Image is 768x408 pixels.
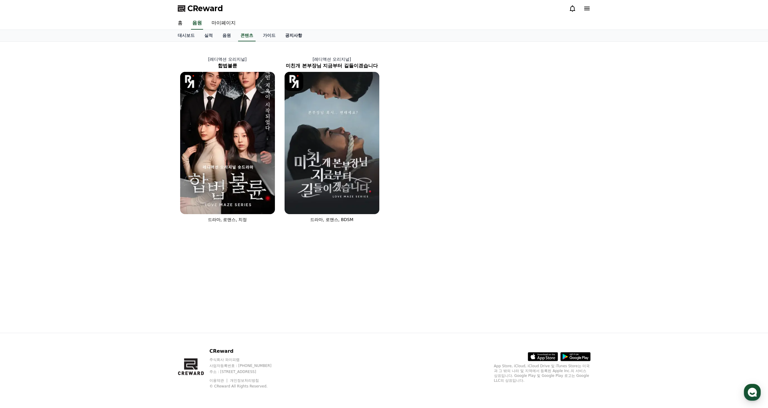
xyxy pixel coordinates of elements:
[209,378,228,383] a: 이용약관
[218,30,236,41] a: 음원
[175,56,280,62] p: [레디액션 오리지널]
[55,201,62,206] span: 대화
[180,72,199,91] img: [object Object] Logo
[40,191,78,207] a: 대화
[2,191,40,207] a: 홈
[494,364,591,383] p: App Store, iCloud, iCloud Drive 및 iTunes Store는 미국과 그 밖의 나라 및 지역에서 등록된 Apple Inc.의 서비스 상표입니다. Goo...
[78,191,116,207] a: 설정
[209,348,283,355] p: CReward
[199,30,218,41] a: 실적
[207,17,241,30] a: 마이페이지
[19,201,23,205] span: 홈
[238,30,256,41] a: 콘텐츠
[175,51,280,227] a: [레디액션 오리지널] 합법불륜 합법불륜 [object Object] Logo 드라마, 로맨스, 치정
[209,369,283,374] p: 주소 : [STREET_ADDRESS]
[310,217,353,222] span: 드라마, 로맨스, BDSM
[230,378,259,383] a: 개인정보처리방침
[208,217,247,222] span: 드라마, 로맨스, 치정
[173,30,199,41] a: 대시보드
[173,17,187,30] a: 홈
[280,56,384,62] p: [레디액션 오리지널]
[209,357,283,362] p: 주식회사 와이피랩
[178,4,223,13] a: CReward
[285,72,379,214] img: 미친개 본부장님 지금부터 길들이겠습니다
[191,17,203,30] a: 음원
[175,62,280,69] h2: 합법불륜
[258,30,280,41] a: 가이드
[93,201,100,205] span: 설정
[280,51,384,227] a: [레디액션 오리지널] 미친개 본부장님 지금부터 길들이겠습니다 미친개 본부장님 지금부터 길들이겠습니다 [object Object] Logo 드라마, 로맨스, BDSM
[187,4,223,13] span: CReward
[285,72,304,91] img: [object Object] Logo
[209,384,283,389] p: © CReward All Rights Reserved.
[280,30,307,41] a: 공지사항
[280,62,384,69] h2: 미친개 본부장님 지금부터 길들이겠습니다
[209,363,283,368] p: 사업자등록번호 : [PHONE_NUMBER]
[180,72,275,214] img: 합법불륜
